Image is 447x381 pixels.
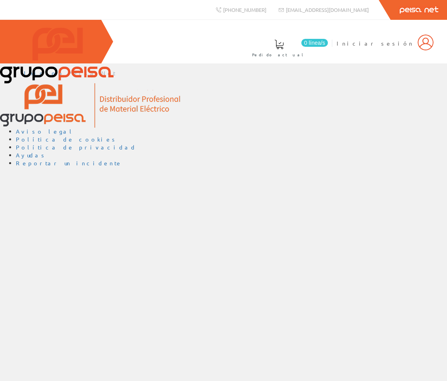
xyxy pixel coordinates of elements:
span: Iniciar sesión [337,39,414,47]
span: Pedido actual [252,51,306,59]
a: Política de cookies [16,136,118,143]
span: [PHONE_NUMBER] [223,6,266,13]
a: Reportar un incidente [16,159,122,167]
a: Iniciar sesión [337,33,434,40]
a: Política de privacidad [16,144,137,151]
a: Aviso legal [16,128,75,135]
span: 0 línea/s [301,39,328,47]
a: Ayudas [16,151,47,159]
span: [EMAIL_ADDRESS][DOMAIN_NAME] [286,6,369,13]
